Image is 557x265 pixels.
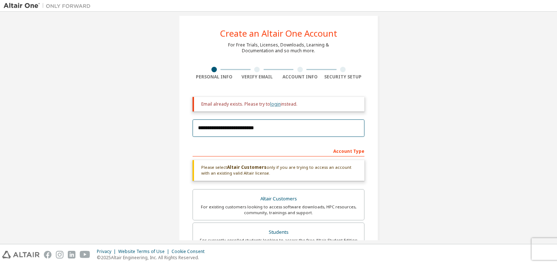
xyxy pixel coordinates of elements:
[270,101,281,107] a: login
[97,249,118,254] div: Privacy
[227,164,267,170] b: Altair Customers
[220,29,337,38] div: Create an Altair One Account
[197,194,360,204] div: Altair Customers
[118,249,172,254] div: Website Terms of Use
[193,160,364,181] div: Please select only if you are trying to access an account with an existing valid Altair license.
[278,74,322,80] div: Account Info
[68,251,75,258] img: linkedin.svg
[236,74,279,80] div: Verify Email
[2,251,40,258] img: altair_logo.svg
[322,74,365,80] div: Security Setup
[193,145,364,156] div: Account Type
[201,101,359,107] div: Email already exists. Please try to instead.
[172,249,209,254] div: Cookie Consent
[193,74,236,80] div: Personal Info
[56,251,63,258] img: instagram.svg
[4,2,94,9] img: Altair One
[44,251,51,258] img: facebook.svg
[197,204,360,216] div: For existing customers looking to access software downloads, HPC resources, community, trainings ...
[197,227,360,237] div: Students
[228,42,329,54] div: For Free Trials, Licenses, Downloads, Learning & Documentation and so much more.
[197,237,360,249] div: For currently enrolled students looking to access the free Altair Student Edition bundle and all ...
[80,251,90,258] img: youtube.svg
[97,254,209,261] p: © 2025 Altair Engineering, Inc. All Rights Reserved.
